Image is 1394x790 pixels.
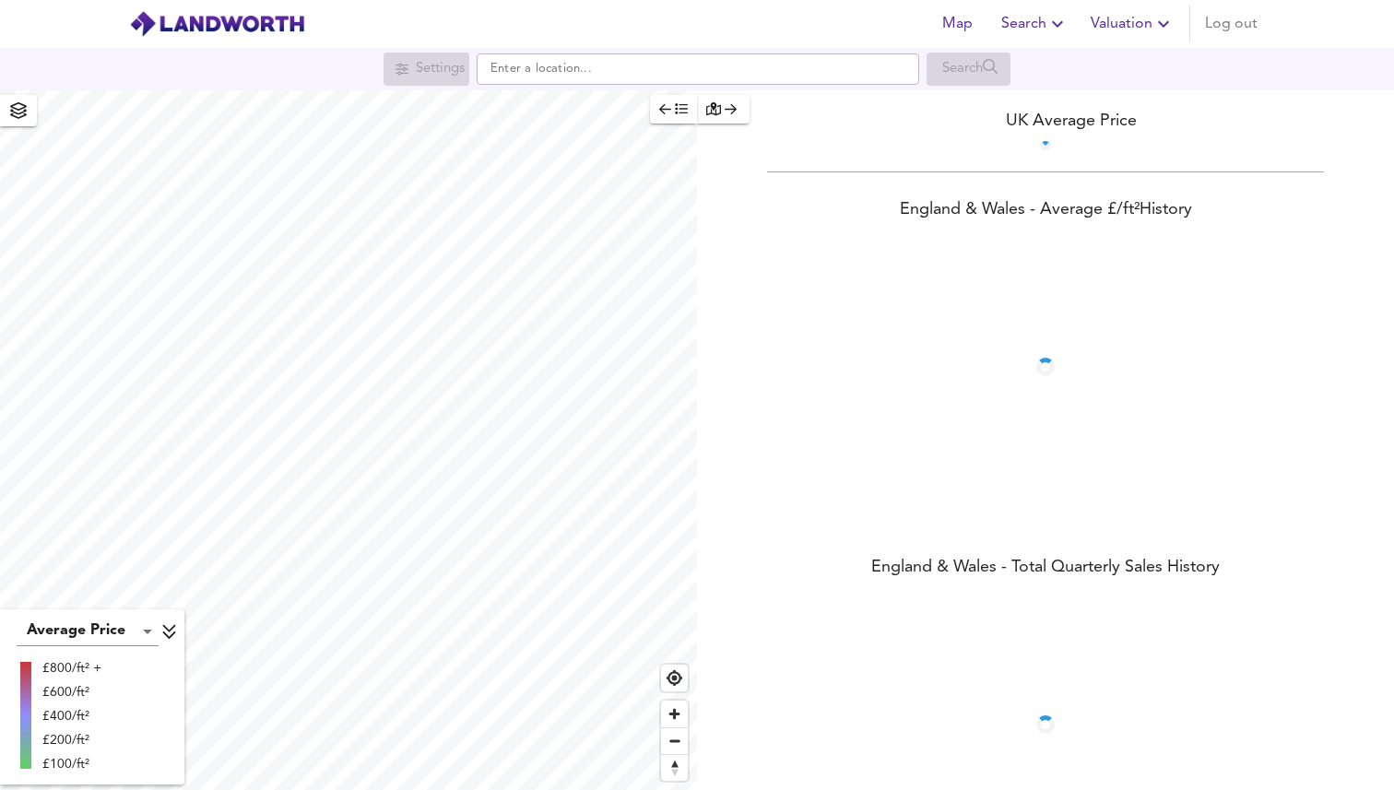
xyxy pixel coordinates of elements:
span: Valuation [1091,11,1175,37]
img: logo [129,10,305,38]
div: Average Price [17,617,159,646]
div: Search for a location first or explore the map [927,53,1010,86]
input: Enter a location... [477,53,919,85]
button: Find my location [661,665,688,691]
button: Zoom out [661,727,688,754]
div: England & Wales - Average £/ ft² History [697,198,1394,224]
button: Map [927,6,986,42]
div: £100/ft² [42,755,101,773]
button: Valuation [1083,6,1182,42]
button: Log out [1198,6,1265,42]
button: Reset bearing to north [661,754,688,781]
span: Zoom out [661,728,688,754]
div: Search for a location first or explore the map [384,53,469,86]
span: Log out [1205,11,1258,37]
div: UK Average Price [697,109,1394,134]
button: Search [994,6,1076,42]
div: England & Wales - Total Quarterly Sales History [697,556,1394,582]
button: Zoom in [661,701,688,727]
span: Reset bearing to north [661,755,688,781]
span: Map [935,11,979,37]
div: £800/ft² + [42,659,101,678]
div: £600/ft² [42,683,101,702]
div: £400/ft² [42,707,101,725]
span: Search [1001,11,1069,37]
div: £200/ft² [42,731,101,749]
